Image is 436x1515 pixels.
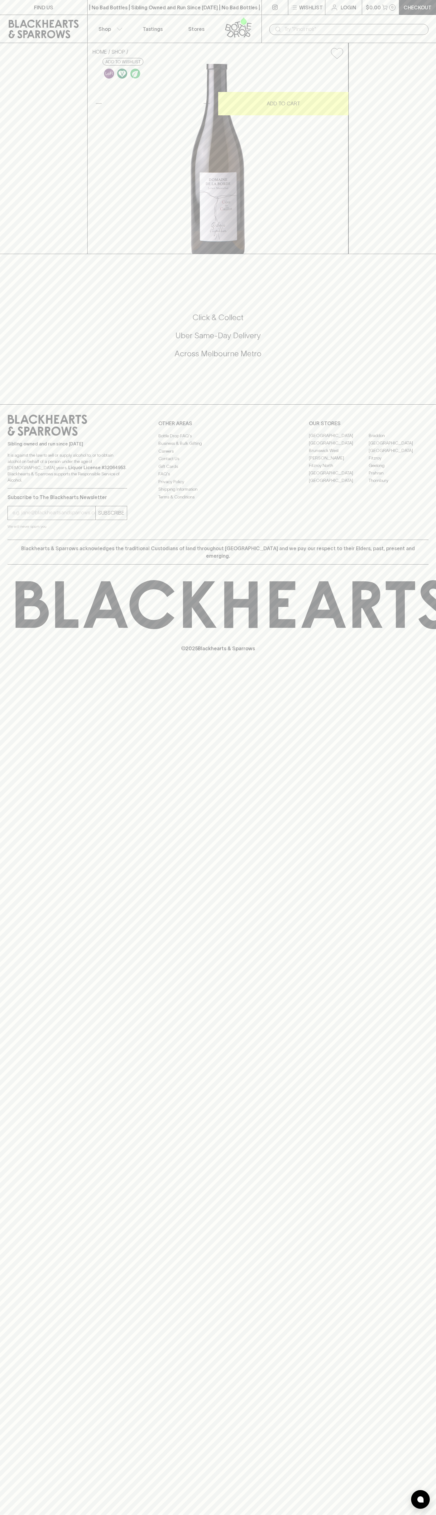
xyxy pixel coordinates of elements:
a: Business & Bulk Gifting [158,440,278,447]
img: 41198.png [88,64,348,254]
button: SUBSCRIBE [96,506,127,520]
a: [PERSON_NAME] [309,454,369,462]
p: Sibling owned and run since [DATE] [7,441,127,447]
h5: Across Melbourne Metro [7,349,429,359]
a: [GEOGRAPHIC_DATA] [309,432,369,440]
p: Tastings [143,25,163,33]
a: Geelong [369,462,429,469]
p: 0 [391,6,394,9]
a: Terms & Conditions [158,493,278,501]
a: Fitzroy [369,454,429,462]
p: $0.00 [366,4,381,11]
p: FIND US [34,4,53,11]
p: Stores [188,25,204,33]
a: [GEOGRAPHIC_DATA] [369,447,429,454]
a: Prahran [369,469,429,477]
p: Login [341,4,356,11]
input: e.g. jane@blackheartsandsparrows.com.au [12,508,95,518]
p: Wishlist [299,4,323,11]
a: Brunswick West [309,447,369,454]
p: OUR STORES [309,420,429,427]
a: SHOP [112,49,125,55]
a: [GEOGRAPHIC_DATA] [309,469,369,477]
a: FAQ's [158,470,278,478]
a: Some may call it natural, others minimum intervention, either way, it’s hands off & maybe even a ... [103,67,116,80]
a: Shipping Information [158,486,278,493]
img: Vegan [117,69,127,79]
p: It is against the law to sell or supply alcohol to, or to obtain alcohol on behalf of a person un... [7,452,127,483]
a: Privacy Policy [158,478,278,485]
input: Try "Pinot noir" [284,24,424,34]
p: Shop [98,25,111,33]
strong: Liquor License #32064953 [68,465,126,470]
p: Checkout [404,4,432,11]
a: [GEOGRAPHIC_DATA] [369,440,429,447]
h5: Uber Same-Day Delivery [7,330,429,341]
a: Braddon [369,432,429,440]
a: HOME [93,49,107,55]
a: Contact Us [158,455,278,463]
img: Lo-Fi [104,69,114,79]
img: Organic [130,69,140,79]
a: Made without the use of any animal products. [116,67,129,80]
a: Gift Cards [158,463,278,470]
a: Tastings [131,15,175,43]
a: [GEOGRAPHIC_DATA] [309,440,369,447]
p: Blackhearts & Sparrows acknowledges the traditional Custodians of land throughout [GEOGRAPHIC_DAT... [12,545,424,560]
a: Bottle Drop FAQ's [158,432,278,440]
button: Shop [88,15,131,43]
p: OTHER AREAS [158,420,278,427]
a: Organic [129,67,142,80]
button: Add to wishlist [103,58,143,65]
a: Fitzroy North [309,462,369,469]
p: Subscribe to The Blackhearts Newsletter [7,493,127,501]
a: [GEOGRAPHIC_DATA] [309,477,369,484]
h5: Click & Collect [7,312,429,323]
button: Add to wishlist [328,46,346,61]
button: ADD TO CART [218,92,348,115]
img: bubble-icon [417,1496,424,1503]
div: Call to action block [7,287,429,392]
p: We will never spam you [7,523,127,530]
a: Thornbury [369,477,429,484]
p: ADD TO CART [267,100,300,107]
a: Careers [158,447,278,455]
a: Stores [175,15,218,43]
p: SUBSCRIBE [98,509,124,517]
